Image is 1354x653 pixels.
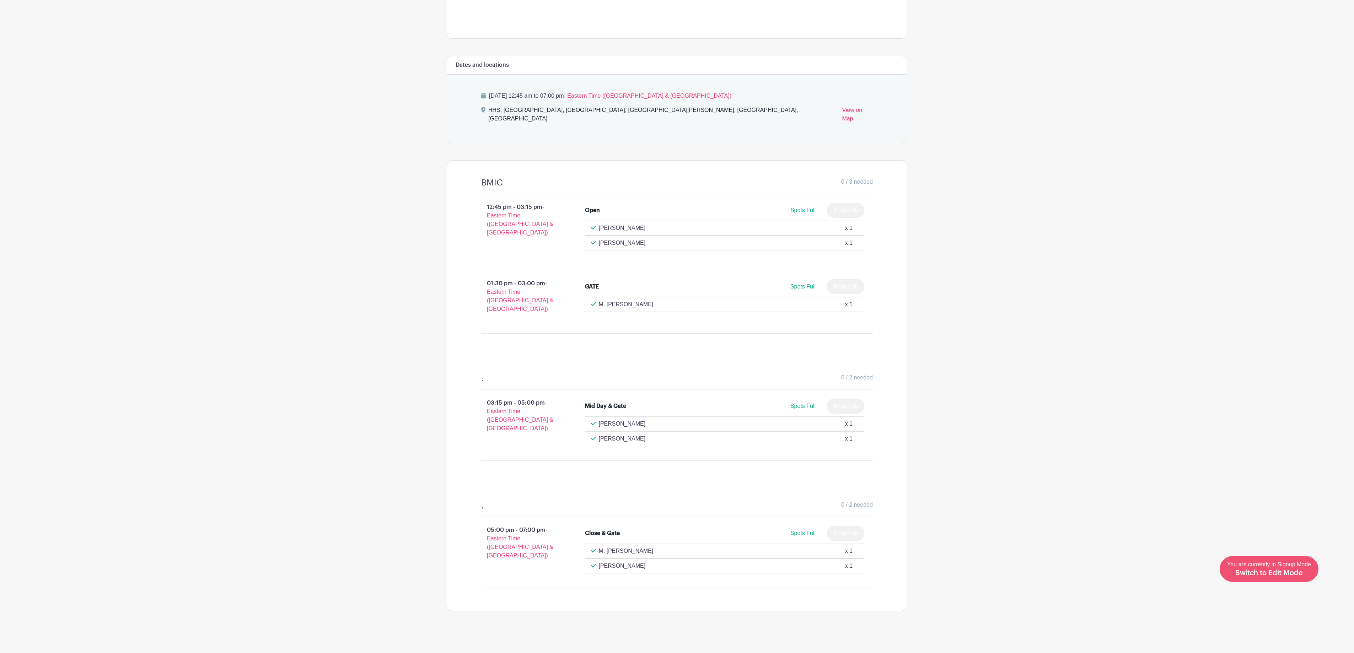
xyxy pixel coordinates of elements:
div: x 1 [845,562,853,570]
p: M. [PERSON_NAME] [599,547,654,555]
a: You are currently in Signup Mode Switch to Edit Mode [1220,556,1318,582]
div: x 1 [845,435,853,443]
span: 0 / 2 needed [841,373,873,382]
div: x 1 [845,420,853,428]
div: x 1 [845,300,853,309]
h4: . [481,501,484,511]
span: Switch to Edit Mode [1235,570,1303,577]
span: - Eastern Time ([GEOGRAPHIC_DATA] & [GEOGRAPHIC_DATA]) [487,280,553,312]
p: M. [PERSON_NAME] [599,300,654,309]
span: - Eastern Time ([GEOGRAPHIC_DATA] & [GEOGRAPHIC_DATA]) [564,93,731,99]
span: 0 / 2 needed [841,501,873,509]
p: [PERSON_NAME] [599,435,646,443]
p: 03:15 pm - 05:00 pm [470,396,574,436]
span: Spots Full [790,403,816,409]
span: Spots Full [790,284,816,290]
span: Spots Full [790,207,816,213]
span: - Eastern Time ([GEOGRAPHIC_DATA] & [GEOGRAPHIC_DATA]) [487,527,553,558]
div: GATE [585,282,599,291]
div: x 1 [845,224,853,232]
p: 05:00 pm - 07:00 pm [470,523,574,563]
p: 01:30 pm - 03:00 pm [470,276,574,316]
p: [PERSON_NAME] [599,224,646,232]
div: x 1 [845,239,853,247]
span: You are currently in Signup Mode [1227,561,1311,576]
h4: . [481,373,484,384]
span: - Eastern Time ([GEOGRAPHIC_DATA] & [GEOGRAPHIC_DATA]) [487,400,553,431]
p: 12:45 pm - 03:15 pm [470,200,574,240]
h6: Dates and locations [456,62,509,69]
p: [PERSON_NAME] [599,420,646,428]
h4: BMIC [481,178,503,188]
div: Mid Day & Gate [585,402,626,410]
span: Spots Full [790,530,816,536]
div: Open [585,206,600,215]
span: 0 / 3 needed [841,178,873,186]
div: HHS, [GEOGRAPHIC_DATA], [GEOGRAPHIC_DATA], [GEOGRAPHIC_DATA][PERSON_NAME], [GEOGRAPHIC_DATA], [GE... [488,106,836,126]
div: x 1 [845,547,853,555]
p: [PERSON_NAME] [599,562,646,570]
p: [DATE] 12:45 am to 07:00 pm [481,92,873,100]
a: View on Map [842,106,873,126]
span: - Eastern Time ([GEOGRAPHIC_DATA] & [GEOGRAPHIC_DATA]) [487,204,553,236]
p: [PERSON_NAME] [599,239,646,247]
div: Close & Gate [585,529,620,538]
